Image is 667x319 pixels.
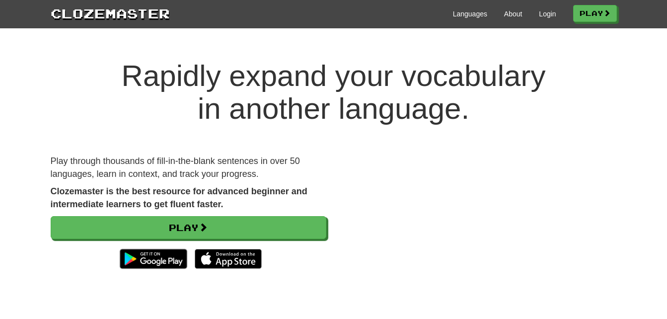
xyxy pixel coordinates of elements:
a: Play [573,5,617,22]
img: Get it on Google Play [115,244,192,274]
img: Download_on_the_App_Store_Badge_US-UK_135x40-25178aeef6eb6b83b96f5f2d004eda3bffbb37122de64afbaef7... [195,249,262,269]
a: Play [51,216,326,239]
a: Login [539,9,556,19]
strong: Clozemaster is the best resource for advanced beginner and intermediate learners to get fluent fa... [51,186,307,209]
a: About [504,9,522,19]
a: Languages [453,9,487,19]
a: Clozemaster [51,4,170,22]
p: Play through thousands of fill-in-the-blank sentences in over 50 languages, learn in context, and... [51,155,326,180]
